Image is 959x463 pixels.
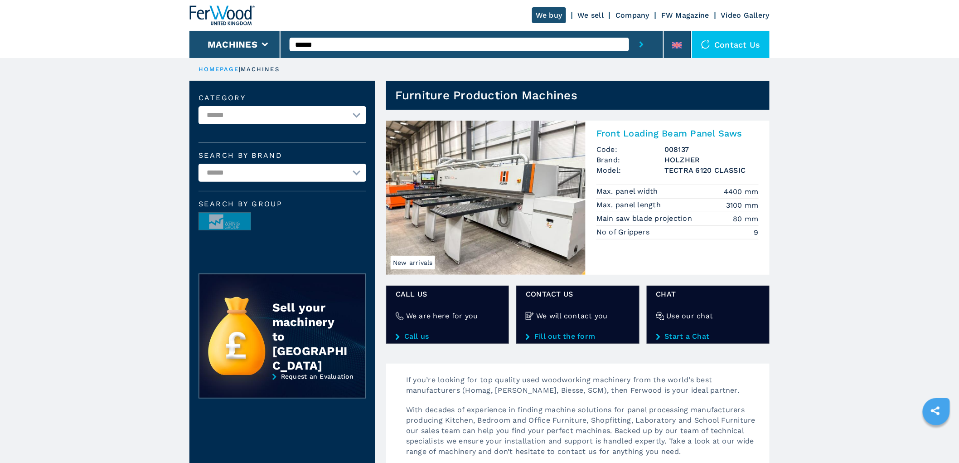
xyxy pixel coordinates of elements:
a: Video Gallery [721,11,770,19]
label: Search by brand [199,152,366,159]
button: submit-button [629,31,654,58]
img: We are here for you [396,312,404,320]
h4: We are here for you [406,311,478,321]
span: Search by group [199,200,366,208]
img: Use our chat [656,312,664,320]
span: Code: [596,144,664,155]
a: Fill out the form [526,332,630,341]
img: Ferwood [189,5,255,25]
button: Machines [208,39,257,50]
em: 4400 mm [724,186,759,197]
p: No of Grippers [596,227,652,237]
h4: Use our chat [667,311,713,321]
span: | [239,66,241,73]
p: Max. panel length [596,200,664,210]
div: Contact us [692,31,770,58]
span: CONTACT US [526,289,630,299]
a: Company [615,11,649,19]
p: If you’re looking for top quality used woodworking machinery from the world’s best manufacturers ... [397,375,770,405]
h3: 008137 [664,144,759,155]
iframe: Chat [920,422,952,456]
h4: We will contact you [536,311,608,321]
img: Contact us [701,40,710,49]
img: Front Loading Beam Panel Saws HOLZHER TECTRA 6120 CLASSIC [386,121,586,275]
a: Call us [396,332,499,341]
h3: HOLZHER [664,155,759,165]
em: 9 [754,227,759,238]
span: CHAT [656,289,760,299]
a: We buy [532,7,566,23]
em: 3100 mm [726,200,759,210]
a: sharethis [924,400,947,422]
a: Request an Evaluation [199,373,366,405]
p: machines [241,65,280,73]
em: 80 mm [733,214,759,224]
a: We sell [578,11,604,19]
label: Category [199,94,366,102]
a: Start a Chat [656,332,760,341]
p: Main saw blade projection [596,214,695,224]
span: Call us [396,289,499,299]
p: Max. panel width [596,186,660,196]
h3: TECTRA 6120 CLASSIC [664,165,759,175]
img: We will contact you [526,312,534,320]
span: Brand: [596,155,664,165]
a: Front Loading Beam Panel Saws HOLZHER TECTRA 6120 CLASSICNew arrivalsFront Loading Beam Panel Saw... [386,121,770,275]
h1: Furniture Production Machines [395,88,577,102]
a: FW Magazine [661,11,709,19]
span: New arrivals [391,256,435,269]
span: Model: [596,165,664,175]
a: HOMEPAGE [199,66,239,73]
div: Sell your machinery to [GEOGRAPHIC_DATA] [272,300,348,373]
h2: Front Loading Beam Panel Saws [596,128,759,139]
img: image [199,213,251,231]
